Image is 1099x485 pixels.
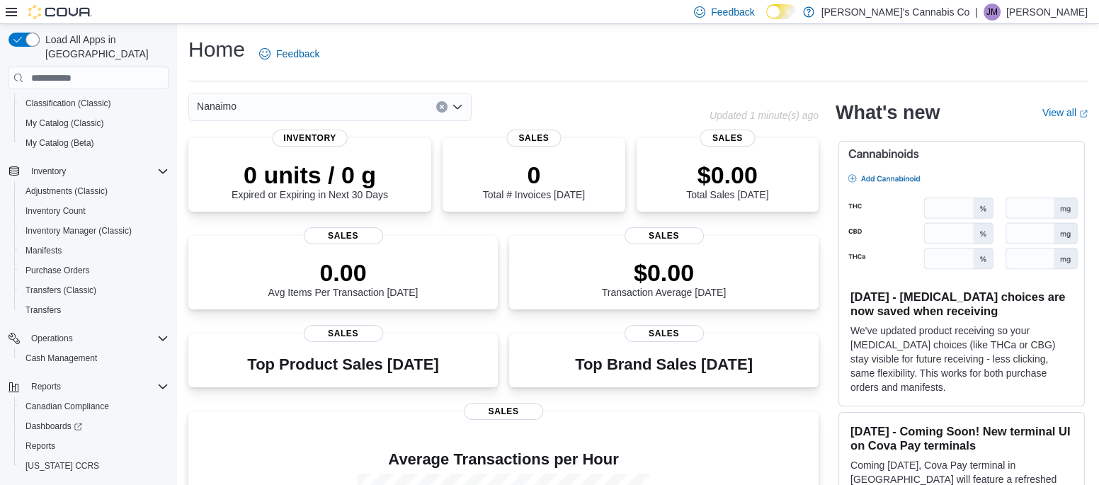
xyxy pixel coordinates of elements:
span: Inventory Manager (Classic) [25,225,132,236]
a: View allExternal link [1042,107,1088,118]
button: Classification (Classic) [14,93,174,113]
div: Total Sales [DATE] [686,161,768,200]
span: Purchase Orders [25,265,90,276]
button: Inventory [3,161,174,181]
span: Sales [625,325,704,342]
span: Sales [700,130,755,147]
span: Canadian Compliance [25,401,109,412]
span: [US_STATE] CCRS [25,460,99,472]
img: Cova [28,5,92,19]
span: Purchase Orders [20,262,169,279]
h3: Top Brand Sales [DATE] [575,356,753,373]
p: 0 [483,161,585,189]
span: Sales [506,130,561,147]
span: Transfers (Classic) [20,282,169,299]
button: My Catalog (Classic) [14,113,174,133]
button: Inventory [25,163,72,180]
button: Clear input [436,101,448,113]
span: Sales [304,227,383,244]
span: Canadian Compliance [20,398,169,415]
a: Purchase Orders [20,262,96,279]
span: Manifests [20,242,169,259]
span: Transfers (Classic) [25,285,96,296]
h3: [DATE] - [MEDICAL_DATA] choices are now saved when receiving [850,290,1073,318]
h3: [DATE] - Coming Soon! New terminal UI on Cova Pay terminals [850,424,1073,452]
span: My Catalog (Classic) [20,115,169,132]
button: Purchase Orders [14,261,174,280]
h2: What's new [836,101,940,124]
a: Adjustments (Classic) [20,183,113,200]
span: Feedback [276,47,319,61]
span: Washington CCRS [20,457,169,474]
button: Canadian Compliance [14,396,174,416]
a: Dashboards [14,416,174,436]
span: Sales [625,227,704,244]
span: Reports [20,438,169,455]
input: Dark Mode [766,4,796,19]
button: Transfers [14,300,174,320]
h3: Top Product Sales [DATE] [247,356,438,373]
p: $0.00 [686,161,768,189]
button: Reports [14,436,174,456]
span: Adjustments (Classic) [20,183,169,200]
div: Jeff McCollum [984,4,1001,21]
span: Dashboards [25,421,82,432]
a: Classification (Classic) [20,95,117,112]
a: Reports [20,438,61,455]
button: Operations [3,329,174,348]
p: $0.00 [602,258,727,287]
button: Manifests [14,241,174,261]
a: Transfers (Classic) [20,282,102,299]
div: Avg Items Per Transaction [DATE] [268,258,418,298]
span: Inventory Count [20,202,169,219]
span: Manifests [25,245,62,256]
span: Operations [31,333,73,344]
button: Inventory Count [14,201,174,221]
button: Adjustments (Classic) [14,181,174,201]
div: Transaction Average [DATE] [602,258,727,298]
span: Classification (Classic) [20,95,169,112]
span: Nanaimo [197,98,237,115]
span: Cash Management [25,353,97,364]
span: Transfers [25,304,61,316]
span: Dashboards [20,418,169,435]
span: Operations [25,330,169,347]
a: Inventory Manager (Classic) [20,222,137,239]
span: Transfers [20,302,169,319]
span: Sales [304,325,383,342]
button: Inventory Manager (Classic) [14,221,174,241]
button: Reports [3,377,174,396]
span: Inventory Count [25,205,86,217]
span: My Catalog (Beta) [20,135,169,152]
svg: External link [1079,110,1088,118]
p: 0.00 [268,258,418,287]
div: Total # Invoices [DATE] [483,161,585,200]
p: [PERSON_NAME]'s Cannabis Co [821,4,970,21]
span: Sales [464,403,543,420]
a: Dashboards [20,418,88,435]
a: [US_STATE] CCRS [20,457,105,474]
span: JM [986,4,998,21]
button: Reports [25,378,67,395]
span: Classification (Classic) [25,98,111,109]
h4: Average Transactions per Hour [200,451,807,468]
span: Inventory [25,163,169,180]
button: Open list of options [452,101,463,113]
h1: Home [188,35,245,64]
span: Inventory [31,166,66,177]
a: Inventory Count [20,202,91,219]
a: Canadian Compliance [20,398,115,415]
span: Reports [25,378,169,395]
span: Adjustments (Classic) [25,186,108,197]
span: Inventory Manager (Classic) [20,222,169,239]
span: Reports [25,440,55,452]
button: Transfers (Classic) [14,280,174,300]
a: Manifests [20,242,67,259]
button: My Catalog (Beta) [14,133,174,153]
span: Inventory [272,130,348,147]
span: Cash Management [20,350,169,367]
a: Feedback [254,40,325,68]
span: My Catalog (Classic) [25,118,104,129]
p: Updated 1 minute(s) ago [710,110,819,121]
